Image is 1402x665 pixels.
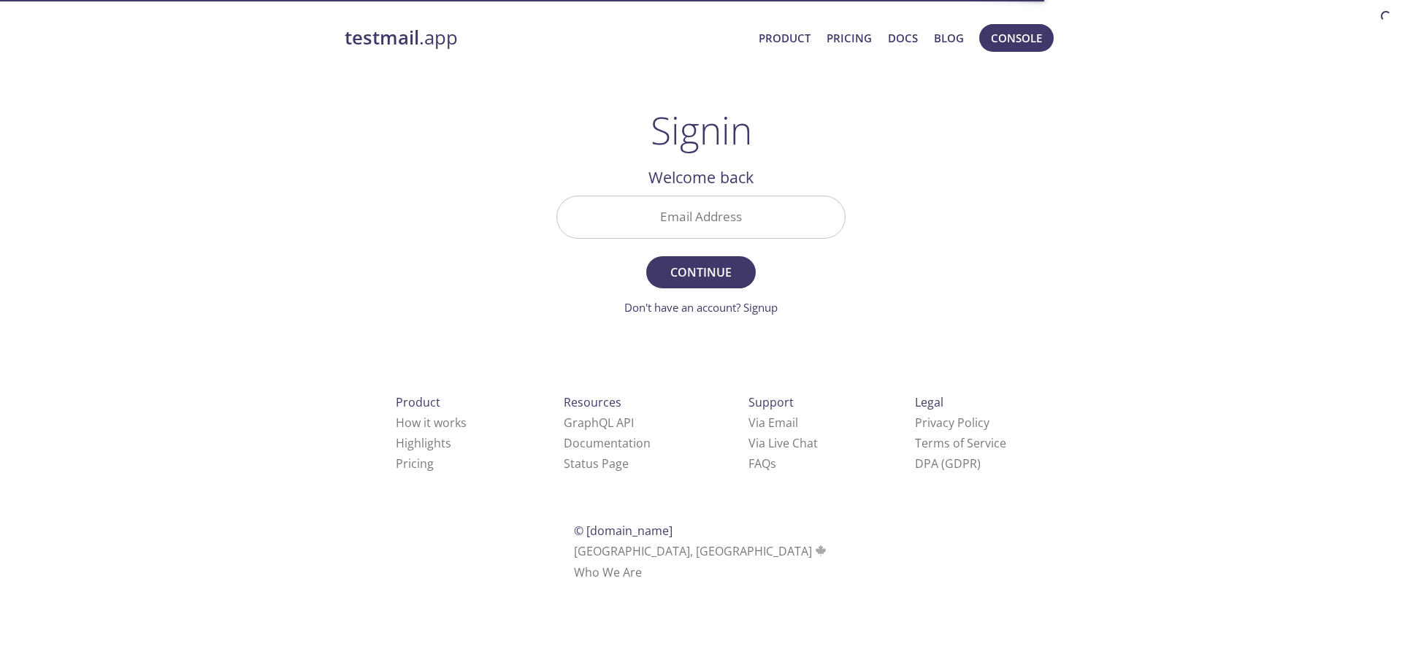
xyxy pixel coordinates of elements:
[345,25,419,50] strong: testmail
[979,24,1054,52] button: Console
[915,435,1006,451] a: Terms of Service
[564,435,651,451] a: Documentation
[574,564,642,580] a: Who We Are
[564,394,621,410] span: Resources
[991,28,1042,47] span: Console
[827,28,872,47] a: Pricing
[564,455,629,472] a: Status Page
[651,108,752,152] h1: Signin
[748,415,798,431] a: Via Email
[915,415,989,431] a: Privacy Policy
[888,28,918,47] a: Docs
[748,455,776,472] a: FAQ
[759,28,811,47] a: Product
[662,262,740,282] span: Continue
[646,256,756,288] button: Continue
[345,26,747,50] a: testmail.app
[934,28,964,47] a: Blog
[396,435,451,451] a: Highlights
[396,455,434,472] a: Pricing
[770,455,776,472] span: s
[748,435,818,451] a: Via Live Chat
[396,394,440,410] span: Product
[574,523,673,539] span: © [DOMAIN_NAME]
[624,300,778,315] a: Don't have an account? Signup
[396,415,467,431] a: How it works
[564,415,634,431] a: GraphQL API
[574,543,829,559] span: [GEOGRAPHIC_DATA], [GEOGRAPHIC_DATA]
[915,455,981,472] a: DPA (GDPR)
[556,165,846,190] h2: Welcome back
[748,394,794,410] span: Support
[915,394,943,410] span: Legal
